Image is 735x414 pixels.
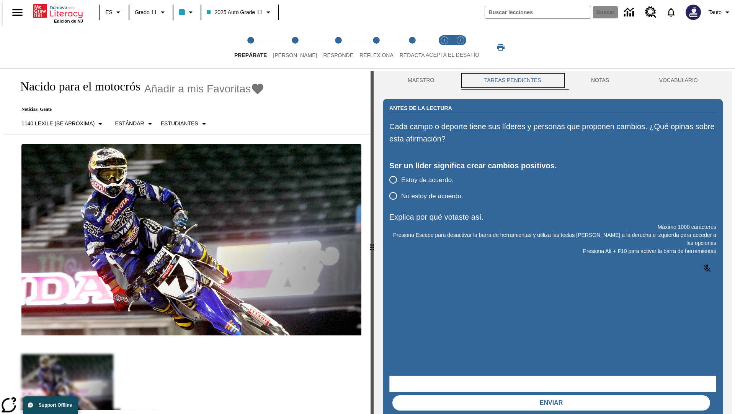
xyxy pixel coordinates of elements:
[3,6,112,13] body: Explica por qué votaste así. Máximo 1000 caracteres Presiona Alt + F10 para activar la barra de h...
[389,247,716,255] p: Presiona Alt + F10 para activar la barra de herramientas
[371,71,374,414] div: Pulsa la tecla de intro o la barra espaciadora y luego presiona las flechas de derecha e izquierd...
[353,26,400,68] button: Reflexiona step 4 of 5
[459,38,461,42] text: 2
[449,26,472,68] button: Acepta el desafío contesta step 2 of 2
[21,120,95,128] p: 1140 Lexile (Se aproxima)
[488,40,513,54] button: Imprimir
[158,117,212,131] button: Seleccionar estudiante
[383,71,723,90] div: Instructional Panel Tabs
[389,159,716,172] div: Ser un líder significa crear cambios positivos.
[401,175,454,185] span: Estoy de acuerdo.
[132,5,170,19] button: Grado: Grado 11, Elige un grado
[394,26,431,68] button: Redacta step 5 of 5
[18,117,108,131] button: Seleccione Lexile, 1140 Lexile (Se aproxima)
[459,71,566,90] button: TAREAS PENDIENTES
[485,6,591,18] input: Buscar campo
[566,71,634,90] button: NOTAS
[54,19,83,23] span: Edición de NJ
[39,402,72,408] span: Support Offline
[3,71,371,410] div: reading
[709,8,722,16] span: Tauto
[6,1,29,24] button: Abrir el menú lateral
[661,2,681,22] a: Notificaciones
[383,71,459,90] button: Maestro
[204,5,276,19] button: Clase: 2025 Auto Grade 11, Selecciona una clase
[433,26,456,68] button: Acepta el desafío lee step 1 of 2
[207,8,262,16] span: 2025 Auto Grade 11
[392,395,710,411] button: Enviar
[267,26,323,68] button: Lee step 2 of 5
[389,172,469,204] div: poll
[323,52,353,58] span: Responde
[681,2,706,22] button: Escoja un nuevo avatar
[359,52,394,58] span: Reflexiona
[389,211,716,223] p: Explica por qué votaste así.
[176,5,198,19] button: El color de la clase es azul claro. Cambiar el color de la clase.
[686,5,701,20] img: Avatar
[102,5,126,19] button: Lenguaje: ES, Selecciona un idioma
[161,120,198,128] p: Estudiantes
[144,82,265,95] button: Añadir a mis Favoritas - Nacido para el motocrós
[273,52,317,58] span: [PERSON_NAME]
[12,79,140,94] h1: Nacido para el motocrós
[23,396,78,414] button: Support Offline
[12,107,265,112] p: Noticias: Gente
[443,38,445,42] text: 1
[317,26,359,68] button: Responde step 3 of 5
[634,71,723,90] button: VOCABULARIO
[389,231,716,247] p: Presiona Escape para desactivar la barra de herramientas y utiliza las teclas [PERSON_NAME] a la ...
[135,8,157,16] span: Grado 11
[115,120,144,128] p: Estándar
[401,191,463,201] span: No estoy de acuerdo.
[698,259,716,278] button: Haga clic para activar la función de reconocimiento de voz
[374,71,732,414] div: activity
[389,223,716,231] p: Máximo 1000 caracteres
[112,117,157,131] button: Tipo de apoyo, Estándar
[389,104,452,112] h2: Antes de la lectura
[234,52,267,58] span: Prepárate
[21,144,361,336] img: El corredor de motocrós James Stewart vuela por los aires en su motocicleta de montaña
[640,2,661,23] a: Centro de recursos, Se abrirá en una pestaña nueva.
[144,83,251,95] span: Añadir a mis Favoritas
[33,3,83,23] div: Portada
[228,26,273,68] button: Prepárate step 1 of 5
[105,8,113,16] span: ES
[619,2,640,23] a: Centro de información
[400,52,425,58] span: Redacta
[426,52,479,58] span: ACEPTA EL DESAFÍO
[389,120,716,145] p: Cada campo o deporte tiene sus líderes y personas que proponen cambios. ¿Qué opinas sobre esta af...
[706,5,735,19] button: Perfil/Configuración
